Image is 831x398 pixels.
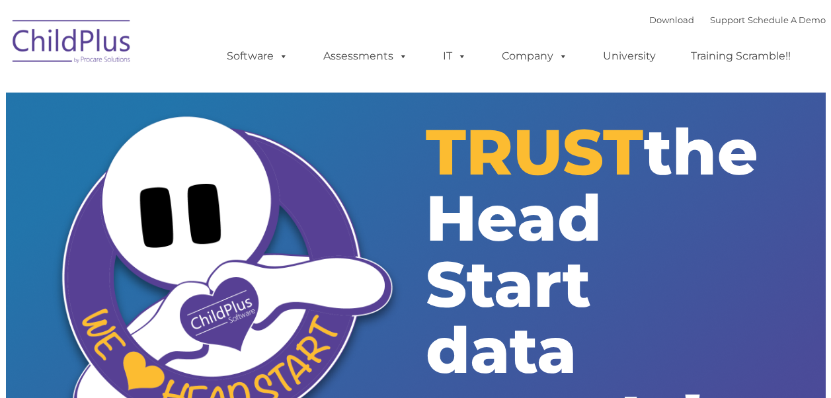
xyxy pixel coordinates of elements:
a: Support [710,15,745,25]
a: Schedule A Demo [748,15,826,25]
a: Software [214,43,301,69]
a: IT [430,43,480,69]
a: Training Scramble!! [678,43,804,69]
img: ChildPlus by Procare Solutions [6,11,138,77]
a: Download [649,15,694,25]
font: | [649,15,826,25]
a: Company [489,43,581,69]
span: TRUST [426,113,644,190]
a: Assessments [310,43,421,69]
a: University [590,43,669,69]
